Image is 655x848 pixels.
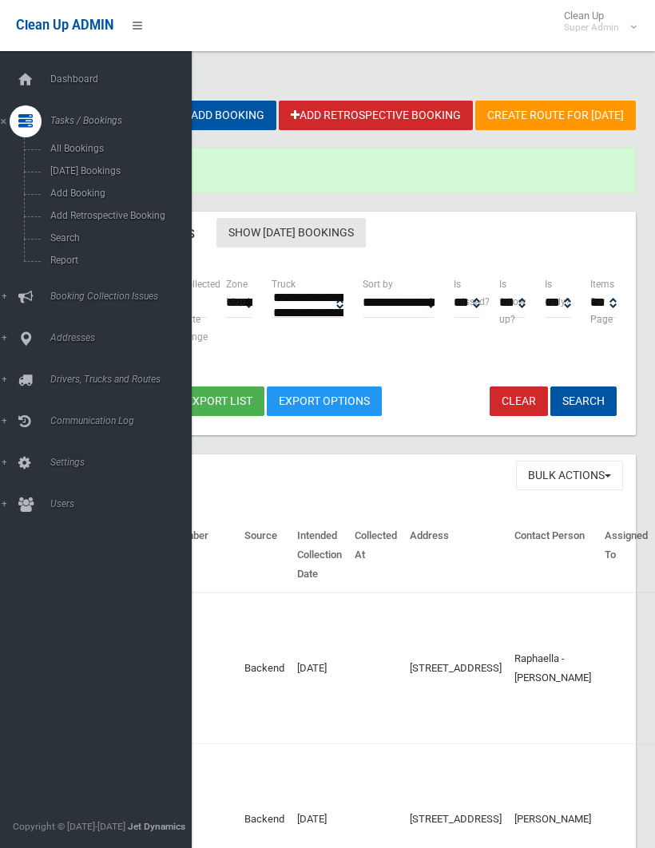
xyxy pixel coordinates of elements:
a: [STREET_ADDRESS] [410,813,502,825]
button: Search [550,386,617,416]
a: Add Booking [170,101,276,130]
td: Backend [238,592,291,744]
a: Show [DATE] Bookings [216,218,366,248]
th: Assigned To [598,518,654,592]
span: All Bookings [46,143,178,154]
span: Clean Up [556,10,635,34]
a: Export Options [267,386,382,416]
th: Source [238,518,291,592]
a: Add Retrospective Booking [279,101,473,130]
div: Saved photos. [70,148,636,192]
span: Search [46,232,178,244]
span: Communication Log [46,415,192,426]
span: Drivers, Trucks and Routes [46,374,192,385]
small: Super Admin [564,22,619,34]
td: [DATE] [291,592,348,744]
span: Add Retrospective Booking [46,210,178,221]
td: Raphaella - [PERSON_NAME] [508,592,598,744]
span: Tasks / Bookings [46,115,192,126]
strong: Jet Dynamics [128,821,185,832]
span: Users [46,498,192,509]
th: Address [403,518,508,592]
span: Addresses [46,332,192,343]
span: Add Booking [46,188,178,199]
span: Dashboard [46,73,192,85]
a: Clear [490,386,548,416]
button: Bulk Actions [516,461,623,490]
span: Report [46,255,178,266]
span: Copyright © [DATE]-[DATE] [13,821,125,832]
span: Clean Up ADMIN [16,18,113,33]
button: Export list [174,386,264,416]
th: Contact Person [508,518,598,592]
span: [DATE] Bookings [46,165,178,176]
th: Collected At [348,518,403,592]
a: [STREET_ADDRESS] [410,662,502,674]
th: Intended Collection Date [291,518,348,592]
span: Settings [46,457,192,468]
a: Create route for [DATE] [475,101,636,130]
span: Booking Collection Issues [46,291,192,302]
label: Truck [272,275,296,293]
